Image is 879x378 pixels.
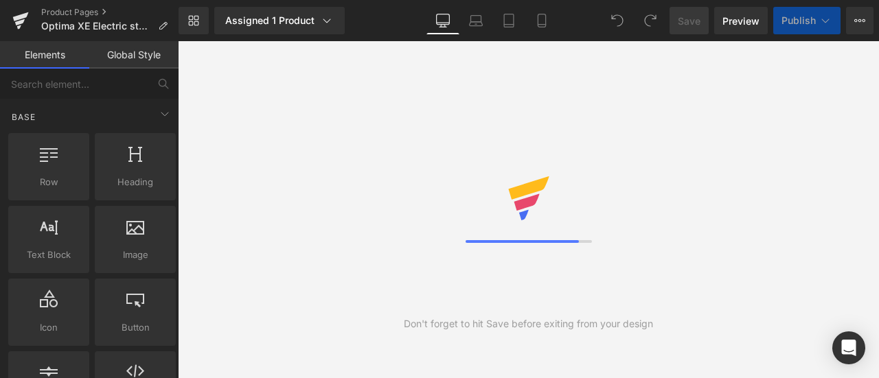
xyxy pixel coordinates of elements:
[404,316,653,331] div: Don't forget to hit Save before exiting from your design
[89,41,179,69] a: Global Style
[99,175,172,189] span: Heading
[12,248,85,262] span: Text Block
[846,7,874,34] button: More
[832,331,865,364] div: Open Intercom Messenger
[459,7,492,34] a: Laptop
[637,7,664,34] button: Redo
[492,7,525,34] a: Tablet
[41,21,152,32] span: Optima XE Electric steamer
[781,15,816,26] span: Publish
[678,14,700,28] span: Save
[12,175,85,189] span: Row
[12,320,85,335] span: Icon
[179,7,209,34] a: New Library
[99,320,172,335] span: Button
[773,7,841,34] button: Publish
[604,7,631,34] button: Undo
[426,7,459,34] a: Desktop
[41,7,179,18] a: Product Pages
[722,14,760,28] span: Preview
[525,7,558,34] a: Mobile
[714,7,768,34] a: Preview
[99,248,172,262] span: Image
[10,110,37,123] span: Base
[225,14,334,27] div: Assigned 1 Product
